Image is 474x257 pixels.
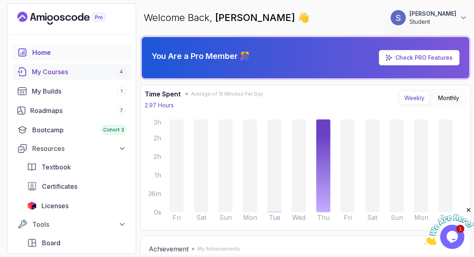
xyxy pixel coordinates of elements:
span: Board [42,238,60,248]
button: Tools [12,217,131,232]
h3: Time Spent [145,89,181,99]
div: Tools [32,219,126,229]
span: Textbook [42,162,71,172]
a: textbook [22,159,131,175]
span: Cohort 3 [103,127,124,133]
span: 4 [120,69,123,75]
button: Monthly [433,91,464,105]
img: jetbrains icon [27,202,37,210]
p: My Achievements [197,246,240,252]
tspan: Mon [243,213,257,221]
div: My Courses [32,67,126,77]
a: home [12,44,131,61]
span: [PERSON_NAME] [215,12,297,23]
tspan: Sat [196,213,207,221]
h2: Achievement [149,244,189,254]
a: courses [12,64,131,80]
tspan: 0s [154,208,161,216]
tspan: 36m [148,190,161,198]
p: 2.97 Hours [145,101,174,109]
tspan: Thu [317,213,330,221]
tspan: 2h [154,134,161,142]
tspan: 3h [154,118,161,126]
a: certificates [22,178,131,194]
tspan: 2h [154,153,161,161]
span: Licenses [42,201,69,211]
span: 1 [121,88,123,94]
tspan: Sat [367,213,378,221]
button: Resources [12,141,131,156]
a: Landing page [17,12,124,25]
p: Welcome Back, [143,11,310,24]
tspan: Mon [414,213,428,221]
p: [PERSON_NAME] [410,10,456,18]
tspan: Sun [391,213,403,221]
p: Student [410,18,456,26]
a: licenses [22,198,131,214]
tspan: Fri [173,213,181,221]
div: Bootcamp [32,125,126,135]
div: Home [32,48,126,57]
div: Roadmaps [30,106,126,115]
a: board [22,235,131,251]
a: Check PRO Features [395,54,453,61]
span: 👋 [297,10,312,25]
a: roadmaps [12,102,131,119]
button: Weekly [399,91,430,105]
div: My Builds [32,86,126,96]
iframe: chat widget [424,207,474,245]
a: bootcamp [12,122,131,138]
tspan: Fri [344,213,352,221]
tspan: Wed [292,213,306,221]
span: Certificates [42,182,77,191]
p: You Are a Pro Member 🎊 [152,50,250,62]
a: builds [12,83,131,99]
tspan: Tue [269,213,281,221]
span: Average of 15 Minutes Per Day [191,91,263,97]
button: user profile image[PERSON_NAME]Student [390,10,468,26]
div: Resources [32,144,126,153]
a: Check PRO Features [379,50,459,65]
tspan: 1h [154,171,161,179]
span: 7 [120,107,123,114]
tspan: Sun [219,213,232,221]
img: user profile image [391,10,406,25]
